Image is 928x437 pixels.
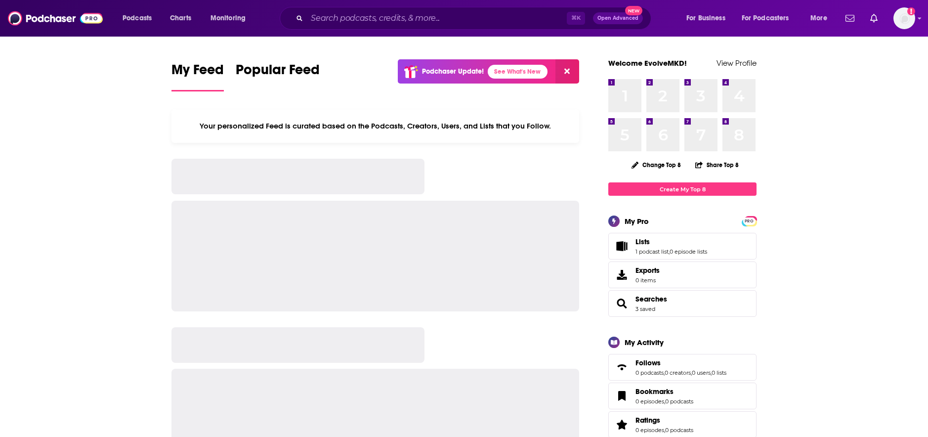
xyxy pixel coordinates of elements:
a: Popular Feed [236,61,320,91]
span: , [664,427,665,434]
span: For Business [686,11,725,25]
span: Exports [635,266,660,275]
a: Charts [164,10,197,26]
a: Ratings [612,418,632,432]
a: See What's New [488,65,548,79]
a: 3 saved [635,306,655,312]
a: Follows [635,358,726,367]
a: 1 podcast list [635,248,669,255]
span: Charts [170,11,191,25]
p: Podchaser Update! [422,67,484,76]
span: , [711,369,712,376]
span: Lists [608,233,757,260]
a: Bookmarks [635,387,693,396]
span: Follows [608,354,757,381]
a: 0 podcasts [635,369,664,376]
input: Search podcasts, credits, & more... [307,10,567,26]
a: Searches [635,295,667,304]
div: My Pro [625,217,649,226]
span: Monitoring [211,11,246,25]
a: Exports [608,262,757,288]
a: 0 users [692,369,711,376]
button: Open AdvancedNew [593,12,643,24]
button: open menu [204,10,258,26]
a: View Profile [717,58,757,68]
a: Lists [612,239,632,253]
div: My Activity [625,338,664,347]
button: open menu [803,10,840,26]
a: Create My Top 8 [608,182,757,196]
span: , [664,398,665,405]
a: Searches [612,297,632,310]
span: 0 items [635,277,660,284]
span: , [669,248,670,255]
a: PRO [743,217,755,224]
button: Show profile menu [893,7,915,29]
span: Lists [635,237,650,246]
button: open menu [116,10,165,26]
button: open menu [735,10,803,26]
span: For Podcasters [742,11,789,25]
a: Show notifications dropdown [866,10,882,27]
a: Bookmarks [612,389,632,403]
a: Show notifications dropdown [842,10,858,27]
button: open menu [679,10,738,26]
div: Search podcasts, credits, & more... [289,7,661,30]
a: Lists [635,237,707,246]
span: My Feed [171,61,224,84]
a: 0 episodes [635,427,664,434]
span: Bookmarks [635,387,674,396]
span: Exports [612,268,632,282]
div: Your personalized Feed is curated based on the Podcasts, Creators, Users, and Lists that you Follow. [171,109,579,143]
span: Podcasts [123,11,152,25]
span: , [691,369,692,376]
a: 0 podcasts [665,427,693,434]
button: Change Top 8 [626,159,687,171]
img: Podchaser - Follow, Share and Rate Podcasts [8,9,103,28]
a: 0 episode lists [670,248,707,255]
button: Share Top 8 [695,155,739,175]
a: Follows [612,360,632,374]
img: User Profile [893,7,915,29]
span: Searches [608,290,757,317]
span: ⌘ K [567,12,585,25]
a: 0 episodes [635,398,664,405]
a: My Feed [171,61,224,91]
a: Welcome EvolveMKD! [608,58,687,68]
a: 0 creators [665,369,691,376]
span: , [664,369,665,376]
a: 0 lists [712,369,726,376]
a: 0 podcasts [665,398,693,405]
span: New [625,6,643,15]
a: Ratings [635,416,693,425]
span: Ratings [635,416,660,425]
span: Follows [635,358,661,367]
span: More [810,11,827,25]
span: Logged in as EvolveMKD [893,7,915,29]
span: Bookmarks [608,383,757,409]
span: PRO [743,218,755,225]
span: Open Advanced [597,16,638,21]
svg: Add a profile image [907,7,915,15]
span: Popular Feed [236,61,320,84]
